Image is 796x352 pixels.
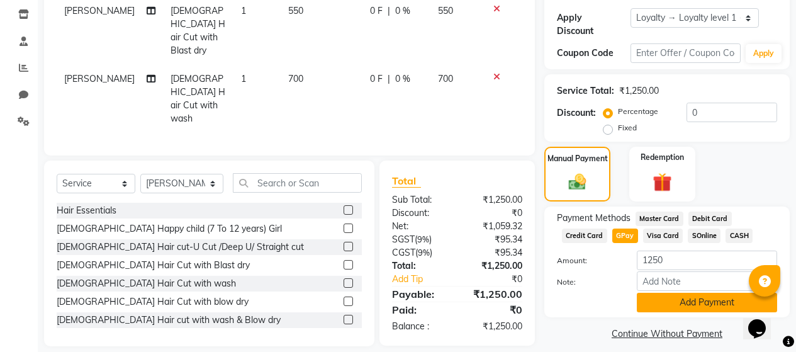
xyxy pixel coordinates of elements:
[57,277,236,290] div: [DEMOGRAPHIC_DATA] Hair Cut with wash
[746,44,782,63] button: Apply
[383,287,457,302] div: Payable:
[457,207,532,220] div: ₹0
[636,212,683,226] span: Master Card
[618,122,637,133] label: Fixed
[637,293,777,312] button: Add Payment
[57,241,304,254] div: [DEMOGRAPHIC_DATA] Hair cut-U Cut /Deep U/ Straight cut
[457,287,532,302] div: ₹1,250.00
[647,171,678,194] img: _gift.svg
[557,106,596,120] div: Discount:
[241,73,246,84] span: 1
[457,246,532,259] div: ₹95.34
[395,72,410,86] span: 0 %
[395,4,410,18] span: 0 %
[457,193,532,207] div: ₹1,250.00
[557,11,631,38] div: Apply Discount
[726,229,753,243] span: CASH
[469,273,532,286] div: ₹0
[171,73,225,124] span: [DEMOGRAPHIC_DATA] Hair Cut with wash
[612,229,638,243] span: GPay
[418,247,430,258] span: 9%
[383,273,469,286] a: Add Tip
[619,84,659,98] div: ₹1,250.00
[547,276,627,288] label: Note:
[57,314,281,327] div: [DEMOGRAPHIC_DATA] Hair cut with wash & Blow dry
[383,320,457,333] div: Balance :
[637,251,777,270] input: Amount
[557,47,631,60] div: Coupon Code
[547,153,608,164] label: Manual Payment
[383,233,457,246] div: ( )
[388,4,390,18] span: |
[557,84,614,98] div: Service Total:
[370,72,383,86] span: 0 F
[288,73,303,84] span: 700
[383,193,457,207] div: Sub Total:
[417,234,429,244] span: 9%
[57,204,116,217] div: Hair Essentials
[383,220,457,233] div: Net:
[743,302,783,339] iframe: chat widget
[64,73,135,84] span: [PERSON_NAME]
[563,172,592,192] img: _cash.svg
[370,4,383,18] span: 0 F
[383,259,457,273] div: Total:
[637,271,777,291] input: Add Note
[383,246,457,259] div: ( )
[618,106,658,117] label: Percentage
[57,222,282,236] div: [DEMOGRAPHIC_DATA] Happy child (7 To 12 years) Girl
[233,173,362,193] input: Search or Scan
[557,212,631,225] span: Payment Methods
[457,233,532,246] div: ₹95.34
[392,247,415,258] span: CGST
[688,212,732,226] span: Debit Card
[457,259,532,273] div: ₹1,250.00
[57,295,249,309] div: [DEMOGRAPHIC_DATA] Hair Cut with blow dry
[288,5,303,16] span: 550
[392,174,421,188] span: Total
[388,72,390,86] span: |
[457,302,532,317] div: ₹0
[171,5,225,56] span: [DEMOGRAPHIC_DATA] Hair Cut with Blast dry
[438,5,453,16] span: 550
[547,327,787,341] a: Continue Without Payment
[643,229,683,243] span: Visa Card
[438,73,453,84] span: 700
[392,234,415,245] span: SGST
[57,259,250,272] div: [DEMOGRAPHIC_DATA] Hair Cut with Blast dry
[457,220,532,233] div: ₹1,059.32
[641,152,684,163] label: Redemption
[688,229,720,243] span: SOnline
[562,229,607,243] span: Credit Card
[383,207,457,220] div: Discount:
[64,5,135,16] span: [PERSON_NAME]
[631,43,741,63] input: Enter Offer / Coupon Code
[241,5,246,16] span: 1
[383,302,457,317] div: Paid:
[547,255,627,266] label: Amount:
[457,320,532,333] div: ₹1,250.00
